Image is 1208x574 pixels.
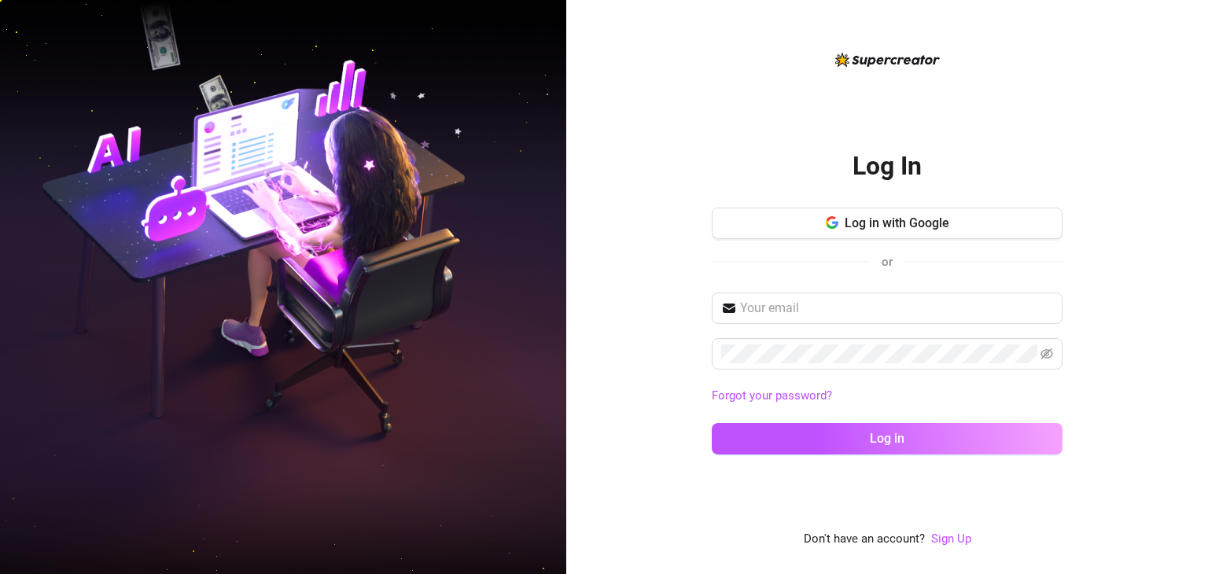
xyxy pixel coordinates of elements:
a: Sign Up [931,530,971,549]
img: logo-BBDzfeDw.svg [835,53,940,67]
span: or [882,255,893,269]
a: Forgot your password? [712,388,832,403]
a: Sign Up [931,532,971,546]
span: Log in with Google [845,215,949,230]
span: eye-invisible [1040,348,1053,360]
span: Don't have an account? [804,530,925,549]
a: Forgot your password? [712,387,1063,406]
button: Log in [712,423,1063,454]
span: Log in [870,431,904,446]
h2: Log In [853,150,922,182]
input: Your email [740,299,1053,318]
button: Log in with Google [712,208,1063,239]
